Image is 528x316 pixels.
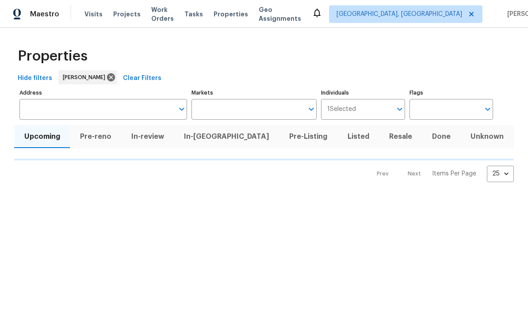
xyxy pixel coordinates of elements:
button: Open [482,103,494,115]
span: Pre-Listing [285,130,332,143]
span: [GEOGRAPHIC_DATA], [GEOGRAPHIC_DATA] [337,10,462,19]
span: 1 Selected [327,106,356,113]
button: Open [305,103,318,115]
button: Clear Filters [119,70,165,87]
span: Work Orders [151,5,174,23]
label: Flags [409,90,493,95]
div: [PERSON_NAME] [58,70,117,84]
span: Resale [384,130,417,143]
span: Projects [113,10,141,19]
span: Hide filters [18,73,52,84]
span: Tasks [184,11,203,17]
span: Properties [214,10,248,19]
span: In-review [126,130,168,143]
p: Items Per Page [432,169,476,178]
span: Geo Assignments [259,5,301,23]
span: Pre-reno [75,130,116,143]
span: [PERSON_NAME] [63,73,109,82]
div: 25 [487,162,514,185]
nav: Pagination Navigation [368,166,514,182]
button: Open [176,103,188,115]
label: Individuals [321,90,405,95]
span: Clear Filters [123,73,161,84]
span: In-[GEOGRAPHIC_DATA] [180,130,274,143]
span: Visits [84,10,103,19]
span: Listed [343,130,374,143]
label: Markets [191,90,317,95]
span: Unknown [466,130,509,143]
button: Hide filters [14,70,56,87]
span: Upcoming [19,130,65,143]
button: Open [394,103,406,115]
span: Maestro [30,10,59,19]
span: Properties [18,52,88,61]
span: Done [428,130,455,143]
label: Address [19,90,187,95]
